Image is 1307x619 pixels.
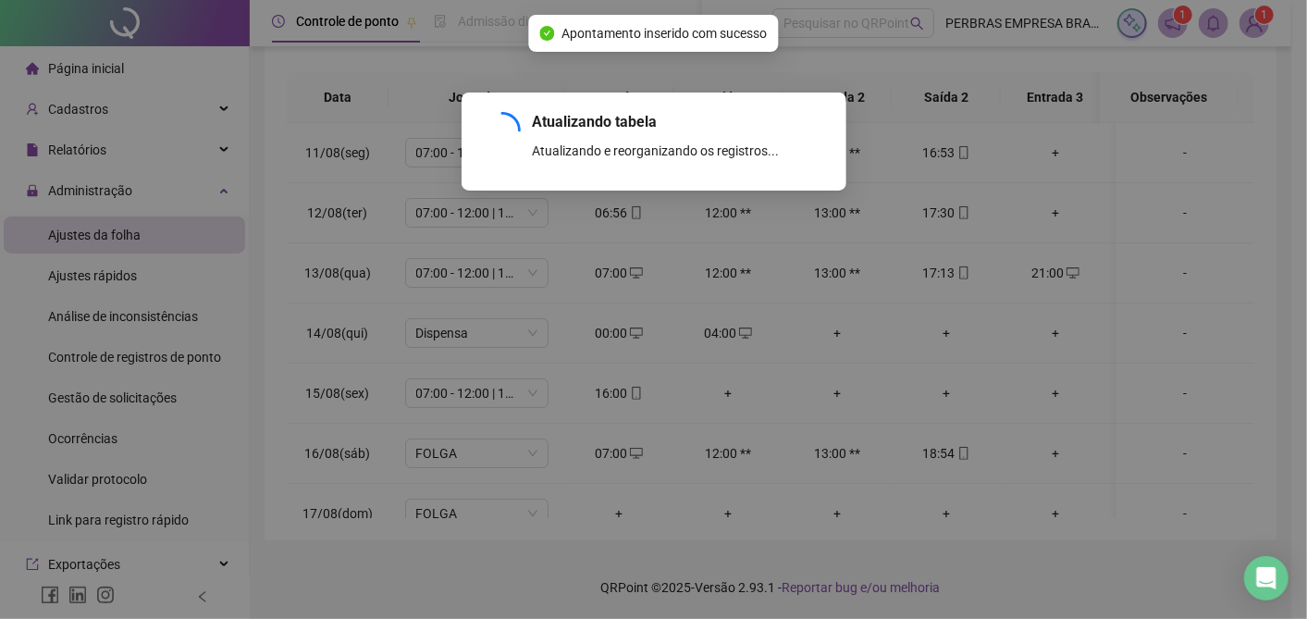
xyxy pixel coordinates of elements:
div: Open Intercom Messenger [1244,556,1289,600]
span: check-circle [540,26,555,41]
div: Atualizando e reorganizando os registros... [532,141,824,161]
span: loading [478,107,524,154]
div: Atualizando tabela [532,111,824,133]
span: Apontamento inserido com sucesso [562,23,768,43]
